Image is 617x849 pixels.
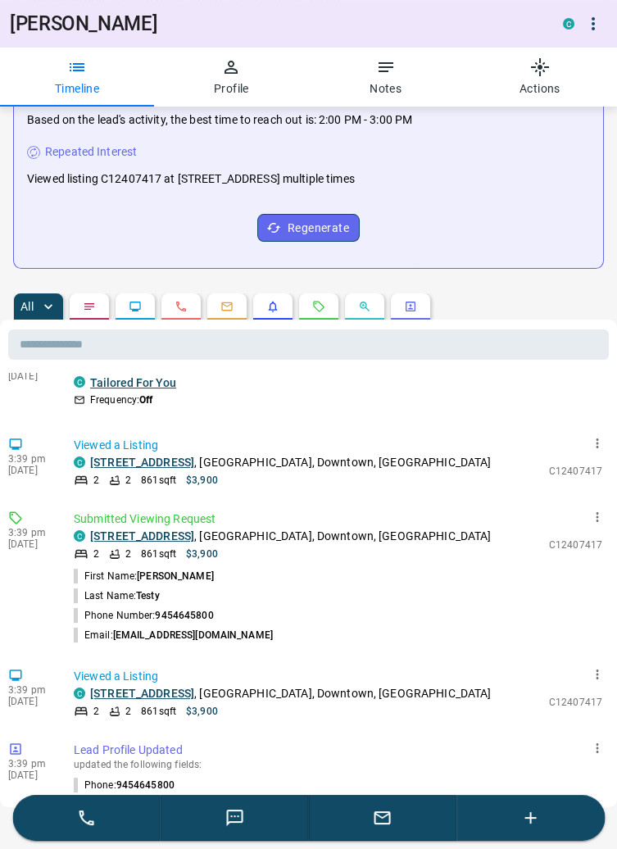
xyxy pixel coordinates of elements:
svg: Opportunities [358,300,371,313]
p: , [GEOGRAPHIC_DATA], Downtown, [GEOGRAPHIC_DATA] [90,454,491,471]
p: C12407417 [549,464,602,479]
p: [DATE] [8,696,57,707]
a: [STREET_ADDRESS] [90,456,194,469]
p: All [20,301,34,312]
svg: Notes [83,300,96,313]
p: Submitted Viewing Request [74,511,602,528]
p: First Name: [74,569,214,583]
p: 2 [93,704,99,719]
p: 3:39 pm [8,527,57,538]
a: [STREET_ADDRESS] [90,529,194,543]
p: Frequency: [90,393,152,407]
p: [DATE] [8,538,57,550]
p: Based on the lead's activity, the best time to reach out is: 2:00 PM - 3:00 PM [27,111,412,129]
p: Viewed a Listing [74,668,602,685]
p: , [GEOGRAPHIC_DATA], Downtown, [GEOGRAPHIC_DATA] [90,685,491,702]
p: 3:39 pm [8,453,57,465]
p: 861 sqft [141,547,176,561]
div: condos.ca [74,376,85,388]
span: 9454645800 [155,610,213,621]
p: 2 [93,547,99,561]
button: Actions [463,48,617,107]
p: C12407417 [549,538,602,552]
div: condos.ca [74,456,85,468]
span: Testy [136,590,160,602]
p: Repeated Interest [45,143,137,161]
svg: Agent Actions [404,300,417,313]
p: [DATE] [8,770,57,781]
p: Email: [74,628,273,642]
div: condos.ca [74,530,85,542]
p: Phone : [74,778,175,792]
span: [PERSON_NAME] [137,570,213,582]
p: 2 [125,704,131,719]
p: [DATE] [8,465,57,476]
p: $3,900 [186,473,218,488]
button: Notes [309,48,463,107]
p: Viewed listing C12407417 at [STREET_ADDRESS] multiple times [27,170,355,188]
p: C12407417 [549,695,602,710]
p: 3:39 pm [8,758,57,770]
button: Regenerate [257,214,360,242]
a: [STREET_ADDRESS] [90,687,194,700]
p: Viewed a Listing [74,437,602,454]
p: , [GEOGRAPHIC_DATA], Downtown, [GEOGRAPHIC_DATA] [90,528,491,545]
p: 2 [125,473,131,488]
span: [EMAIL_ADDRESS][DOMAIN_NAME] [113,629,273,641]
div: condos.ca [563,18,574,30]
svg: Listing Alerts [266,300,279,313]
svg: Lead Browsing Activity [129,300,142,313]
p: updated the following fields: [74,759,602,770]
p: Phone Number: [74,608,214,623]
p: 2 [93,473,99,488]
svg: Emails [220,300,234,313]
strong: Off [139,394,152,406]
svg: Calls [175,300,188,313]
p: $3,900 [186,547,218,561]
p: 3:39 pm [8,684,57,696]
svg: Requests [312,300,325,313]
p: [DATE] [8,370,57,382]
p: Lead Profile Updated [74,742,602,759]
button: Profile [154,48,308,107]
p: 861 sqft [141,704,176,719]
h1: [PERSON_NAME] [10,12,538,35]
p: Last Name: [74,588,160,603]
a: Tailored For You [90,376,176,389]
div: condos.ca [74,688,85,699]
span: 9454645800 [116,779,175,791]
p: 861 sqft [141,473,176,488]
p: 2 [125,547,131,561]
p: $3,900 [186,704,218,719]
